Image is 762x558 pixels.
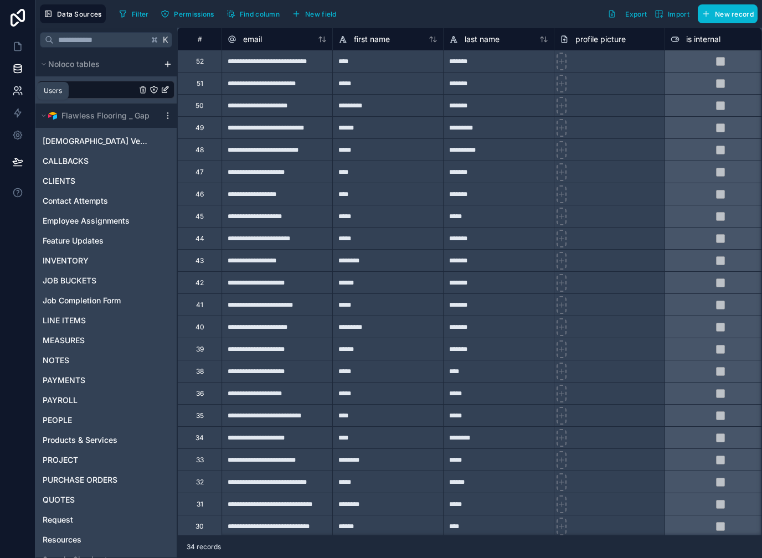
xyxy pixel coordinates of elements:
div: 34 [195,433,204,442]
div: 32 [196,478,204,487]
div: 35 [196,411,204,420]
div: 49 [195,123,204,132]
button: New field [288,6,341,22]
span: Data Sources [57,10,102,18]
div: 47 [195,168,204,177]
button: Data Sources [40,4,106,23]
span: K [162,36,169,44]
button: New record [698,4,758,23]
div: 45 [195,212,204,221]
span: Permissions [174,10,214,18]
div: 39 [196,345,204,354]
span: New record [715,10,754,18]
div: 43 [195,256,204,265]
a: Permissions [157,6,222,22]
span: first name [354,34,390,45]
span: Find column [240,10,280,18]
span: Import [668,10,689,18]
div: 44 [195,234,204,243]
div: 30 [195,522,204,531]
div: 41 [196,301,203,309]
div: # [186,35,213,43]
div: 46 [195,190,204,199]
button: Find column [223,6,284,22]
div: Users [44,86,62,95]
a: New record [693,4,758,23]
span: Export [625,10,647,18]
span: Filter [132,10,149,18]
button: Import [651,4,693,23]
button: Export [604,4,651,23]
div: 31 [197,500,203,509]
div: 50 [195,101,204,110]
div: 40 [195,323,204,332]
div: 38 [196,367,204,376]
span: last name [465,34,500,45]
div: 51 [197,79,203,88]
div: 36 [196,389,204,398]
span: 34 records [187,542,221,551]
span: New field [305,10,337,18]
div: 52 [196,57,204,66]
span: is internal [686,34,720,45]
div: 48 [195,146,204,154]
div: 42 [195,278,204,287]
button: Filter [115,6,153,22]
span: email [243,34,262,45]
button: Permissions [157,6,218,22]
div: 33 [196,456,204,464]
span: profile picture [575,34,626,45]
